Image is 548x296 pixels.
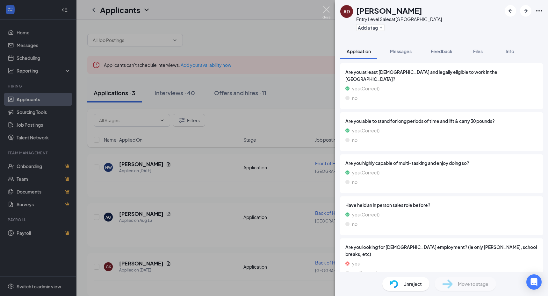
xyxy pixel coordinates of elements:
[403,280,422,287] span: Unreject
[352,85,379,92] span: yes (Correct)
[356,16,442,22] div: Entry Level Sales at [GEOGRAPHIC_DATA]
[345,68,538,82] span: Are you at least [DEMOGRAPHIC_DATA] and legally eligible to work in the [GEOGRAPHIC_DATA]?
[345,159,538,166] span: Are you highly capable of multi-tasking and enjoy doing so?
[352,95,357,102] span: no
[345,201,538,208] span: Have held an in person sales role before?
[343,8,350,15] div: AD
[507,7,514,15] svg: ArrowLeftNew
[352,211,379,218] span: yes (Correct)
[526,274,542,290] div: Open Intercom Messenger
[473,48,483,54] span: Files
[379,26,383,30] svg: Plus
[520,5,531,17] button: ArrowRight
[352,260,360,267] span: yes
[506,48,514,54] span: Info
[347,48,371,54] span: Application
[352,137,357,144] span: no
[352,270,377,277] span: no (Correct)
[505,5,516,17] button: ArrowLeftNew
[356,24,385,31] button: PlusAdd a tag
[352,221,357,228] span: no
[535,7,543,15] svg: Ellipses
[352,169,379,176] span: yes (Correct)
[345,243,538,257] span: Are you looking for [DEMOGRAPHIC_DATA] employment? (ie only [PERSON_NAME], school breaks, etc)
[345,117,538,124] span: Are you able to stand for long periods of time and lift & carry 30 pounds?
[431,48,452,54] span: Feedback
[458,280,488,287] span: Move to stage
[522,7,530,15] svg: ArrowRight
[352,127,379,134] span: yes (Correct)
[352,179,357,186] span: no
[390,48,412,54] span: Messages
[356,5,422,16] h1: [PERSON_NAME]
